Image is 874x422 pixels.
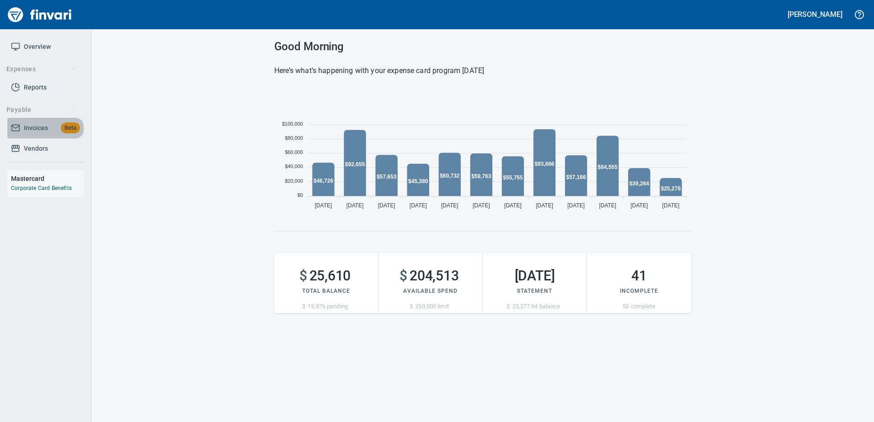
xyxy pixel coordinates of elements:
[567,202,585,209] tspan: [DATE]
[24,122,48,134] span: Invoices
[7,77,84,98] a: Reports
[24,41,51,53] span: Overview
[630,202,648,209] tspan: [DATE]
[11,185,72,191] a: Corporate Card Benefits
[410,202,427,209] tspan: [DATE]
[282,121,303,127] tspan: $100,000
[7,37,84,57] a: Overview
[61,123,80,133] span: Beta
[346,202,364,209] tspan: [DATE]
[7,138,84,159] a: Vendors
[24,143,48,154] span: Vendors
[285,149,303,155] tspan: $60,000
[788,10,842,19] h5: [PERSON_NAME]
[274,40,691,53] h3: Good Morning
[662,202,680,209] tspan: [DATE]
[3,61,79,78] button: Expenses
[274,64,691,77] h6: Here’s what’s happening with your expense card program [DATE]
[473,202,490,209] tspan: [DATE]
[599,202,616,209] tspan: [DATE]
[24,82,47,93] span: Reports
[298,192,303,198] tspan: $0
[441,202,458,209] tspan: [DATE]
[6,63,75,75] span: Expenses
[285,164,303,169] tspan: $40,000
[536,202,553,209] tspan: [DATE]
[285,178,303,184] tspan: $20,000
[504,202,522,209] tspan: [DATE]
[785,7,845,21] button: [PERSON_NAME]
[315,202,332,209] tspan: [DATE]
[285,135,303,141] tspan: $80,000
[7,118,84,138] a: InvoicesBeta
[6,104,75,116] span: Payable
[3,101,79,118] button: Payable
[11,174,84,184] h6: Mastercard
[378,202,395,209] tspan: [DATE]
[5,4,74,26] img: Finvari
